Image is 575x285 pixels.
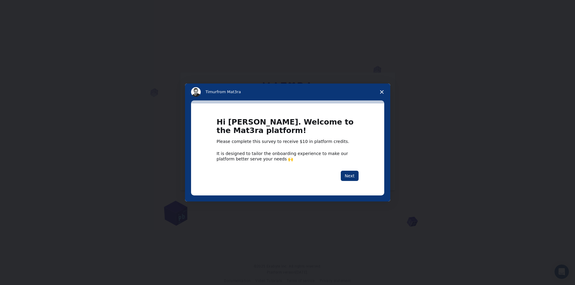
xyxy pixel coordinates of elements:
[217,139,359,145] div: Please complete this survey to receive $10 in platform credits.
[217,90,241,94] span: from Mat3ra
[206,90,217,94] span: Timur
[191,87,201,97] img: Profile image for Timur
[217,118,359,139] h1: Hi [PERSON_NAME]. Welcome to the Mat3ra platform!
[217,151,359,162] div: It is designed to tailor the onboarding experience to make our platform better serve your needs 🙌
[12,4,34,10] span: Support
[341,171,359,181] button: Next
[373,84,390,100] span: Close survey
